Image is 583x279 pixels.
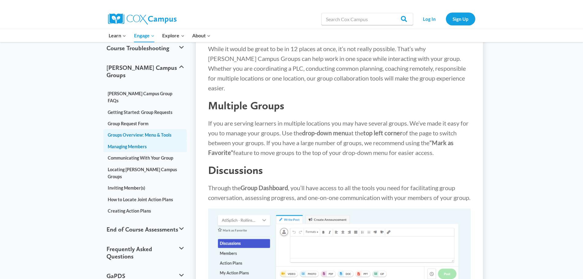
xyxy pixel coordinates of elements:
[446,13,475,25] a: Sign Up
[208,44,471,93] p: While it would be great to be in 12 places at once, it’s not really possible. That’s why [PERSON_...
[363,129,402,137] strong: top left corner
[321,13,413,25] input: Search Cox Campus
[416,13,443,25] a: Log In
[208,183,471,202] p: Through the , you’ll have access to all the tools you need for facilitating group conversation, a...
[103,118,187,129] a: Group Request Form
[105,29,130,42] button: Child menu of Learn
[108,13,177,25] img: Cox Campus
[103,220,187,239] button: End of Course Assessments
[103,129,187,141] a: Groups Overview: Menu & Tools
[208,164,471,177] h2: Discussions
[103,106,187,118] a: Getting Started: Group Requests
[208,118,471,157] p: If you are serving learners in multiple locations you may have several groups. We’ve made it easy...
[130,29,159,42] button: Child menu of Engage
[103,58,187,85] button: [PERSON_NAME] Campus Groups
[103,141,187,152] a: Managing Members
[103,38,187,58] button: Course Troubleshooting
[103,152,187,164] a: Communicating With Your Group
[103,239,187,266] button: Frequently Asked Questions
[103,182,187,194] a: Inviting Member(s)
[103,194,187,205] a: How to Locate Joint Action Plans
[188,29,215,42] button: Child menu of About
[103,205,187,217] a: Creating Action Plans
[103,88,187,106] a: [PERSON_NAME] Campus Group FAQs
[103,164,187,182] a: Locating [PERSON_NAME] Campus Groups
[105,29,215,42] nav: Primary Navigation
[241,184,288,191] strong: Group Dashboard
[302,129,348,137] strong: drop-down menu
[208,139,454,156] strong: “Mark as Favorite”
[208,99,471,112] h2: Multiple Groups
[159,29,189,42] button: Child menu of Explore
[416,13,475,25] nav: Secondary Navigation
